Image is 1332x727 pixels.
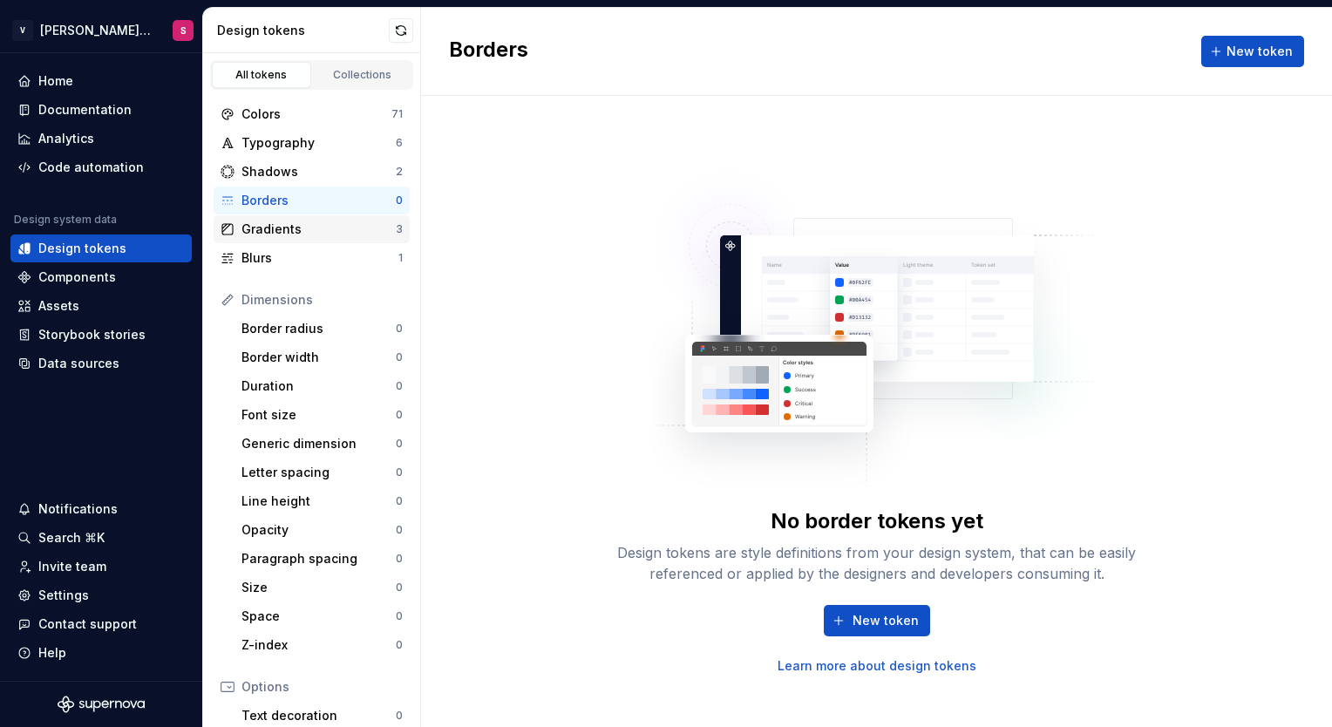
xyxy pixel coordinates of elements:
div: No border tokens yet [771,507,983,535]
div: Typography [241,134,396,152]
div: Components [38,268,116,286]
a: Learn more about design tokens [778,657,976,675]
a: Colors71 [214,100,410,128]
div: [PERSON_NAME] Brand Portal [40,22,152,39]
button: Notifications [10,495,192,523]
button: V[PERSON_NAME] Brand PortalS [3,11,199,49]
div: Z-index [241,636,396,654]
a: Settings [10,581,192,609]
div: 0 [396,552,403,566]
div: 0 [396,581,403,595]
a: Blurs1 [214,244,410,272]
a: Font size0 [234,401,410,429]
div: Opacity [241,521,396,539]
a: Generic dimension0 [234,430,410,458]
div: Contact support [38,615,137,633]
div: Home [38,72,73,90]
div: 0 [396,379,403,393]
div: Borders [241,192,396,209]
a: Documentation [10,96,192,124]
div: All tokens [218,68,305,82]
div: Assets [38,297,79,315]
div: Design tokens [217,22,389,39]
a: Space0 [234,602,410,630]
div: 0 [396,523,403,537]
div: Design system data [14,213,117,227]
span: New token [853,612,919,629]
div: V [12,20,33,41]
div: Border radius [241,320,396,337]
div: 2 [396,165,403,179]
div: 0 [396,322,403,336]
span: New token [1227,43,1293,60]
a: Opacity0 [234,516,410,544]
div: 0 [396,194,403,207]
a: Shadows2 [214,158,410,186]
div: Design tokens [38,240,126,257]
div: Line height [241,493,396,510]
div: Colors [241,105,391,123]
div: 0 [396,494,403,508]
div: Dimensions [241,291,403,309]
div: 71 [391,107,403,121]
a: Border radius0 [234,315,410,343]
div: Search ⌘K [38,529,105,547]
div: Design tokens are style definitions from your design system, that can be easily referenced or app... [598,542,1156,584]
div: Options [241,678,403,696]
button: New token [1201,36,1304,67]
a: Components [10,263,192,291]
div: Storybook stories [38,326,146,343]
div: Help [38,644,66,662]
button: Contact support [10,610,192,638]
a: Code automation [10,153,192,181]
a: Invite team [10,553,192,581]
div: Collections [319,68,406,82]
svg: Supernova Logo [58,696,145,713]
a: Z-index0 [234,631,410,659]
a: Duration0 [234,372,410,400]
div: Paragraph spacing [241,550,396,567]
div: 0 [396,350,403,364]
div: 0 [396,408,403,422]
div: Notifications [38,500,118,518]
div: 0 [396,465,403,479]
div: Data sources [38,355,119,372]
a: Gradients3 [214,215,410,243]
button: Search ⌘K [10,524,192,552]
a: Line height0 [234,487,410,515]
a: Size0 [234,574,410,601]
a: Home [10,67,192,95]
div: 0 [396,437,403,451]
div: 1 [398,251,403,265]
div: Letter spacing [241,464,396,481]
a: Analytics [10,125,192,153]
div: Code automation [38,159,144,176]
div: Analytics [38,130,94,147]
a: Storybook stories [10,321,192,349]
div: Settings [38,587,89,604]
a: Borders0 [214,187,410,214]
div: Size [241,579,396,596]
a: Typography6 [214,129,410,157]
div: 6 [396,136,403,150]
div: Gradients [241,221,396,238]
button: New token [824,605,930,636]
div: Space [241,608,396,625]
div: 0 [396,709,403,723]
a: Letter spacing0 [234,459,410,486]
div: Duration [241,377,396,395]
a: Data sources [10,350,192,377]
div: Invite team [38,558,106,575]
div: 3 [396,222,403,236]
div: Border width [241,349,396,366]
div: Font size [241,406,396,424]
a: Design tokens [10,234,192,262]
a: Assets [10,292,192,320]
div: 0 [396,609,403,623]
a: Paragraph spacing0 [234,545,410,573]
div: Blurs [241,249,398,267]
div: Generic dimension [241,435,396,452]
h2: Borders [449,36,528,67]
div: Documentation [38,101,132,119]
